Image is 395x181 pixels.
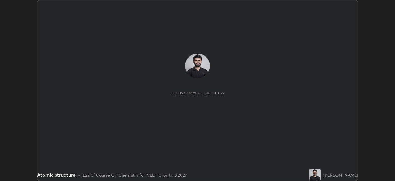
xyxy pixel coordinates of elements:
[83,172,187,178] div: L22 of Course On Chemistry for NEET Growth 3 2027
[185,54,210,78] img: 0c83c29822bb4980a4694bc9a4022f43.jpg
[37,171,76,179] div: Atomic structure
[323,172,358,178] div: [PERSON_NAME]
[309,169,321,181] img: 0c83c29822bb4980a4694bc9a4022f43.jpg
[171,91,224,95] div: Setting up your live class
[78,172,80,178] div: •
